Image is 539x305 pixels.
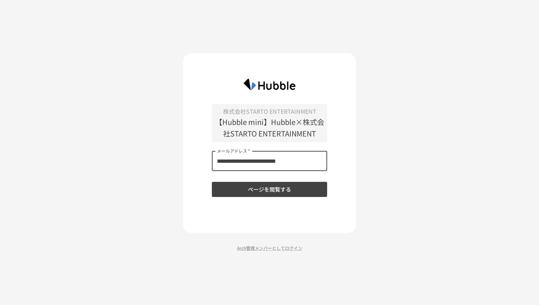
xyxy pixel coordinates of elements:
[237,75,302,94] img: HzDRNkGCf7KYO4GfwKnzITak6oVsp5RHeZBEM1dQFiQ
[212,182,327,197] button: ページを閲覧する
[212,107,327,116] p: 株式会社STARTO ENTERTAINMENT
[217,148,250,154] label: メールアドレス
[212,116,327,139] p: 【Hubble mini】Hubble×株式会社STARTO ENTERTAINMENT
[183,245,356,251] p: Arch管理メンバーとしてログイン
